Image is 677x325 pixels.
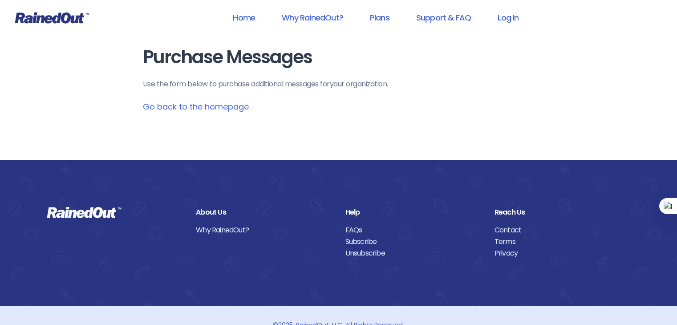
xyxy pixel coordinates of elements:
a: Plans [358,8,401,28]
div: About Us [196,207,332,218]
a: Home [221,8,267,28]
a: Terms [495,236,630,248]
a: Unsubscribe [345,248,481,259]
div: Help [345,207,481,218]
p: Use the form below to purchase additional messages for your organization . [143,79,535,89]
a: Why RainedOut? [270,8,355,28]
a: Privacy [495,248,630,259]
a: Go back to the homepage [143,101,249,112]
a: Support & FAQ [405,8,482,28]
a: Contact [495,224,630,236]
a: Log In [486,8,530,28]
a: Why RainedOut? [196,224,332,236]
a: FAQs [345,224,481,236]
a: Subscribe [345,236,481,248]
div: Reach Us [495,207,630,218]
h1: Purchase Messages [143,47,535,67]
